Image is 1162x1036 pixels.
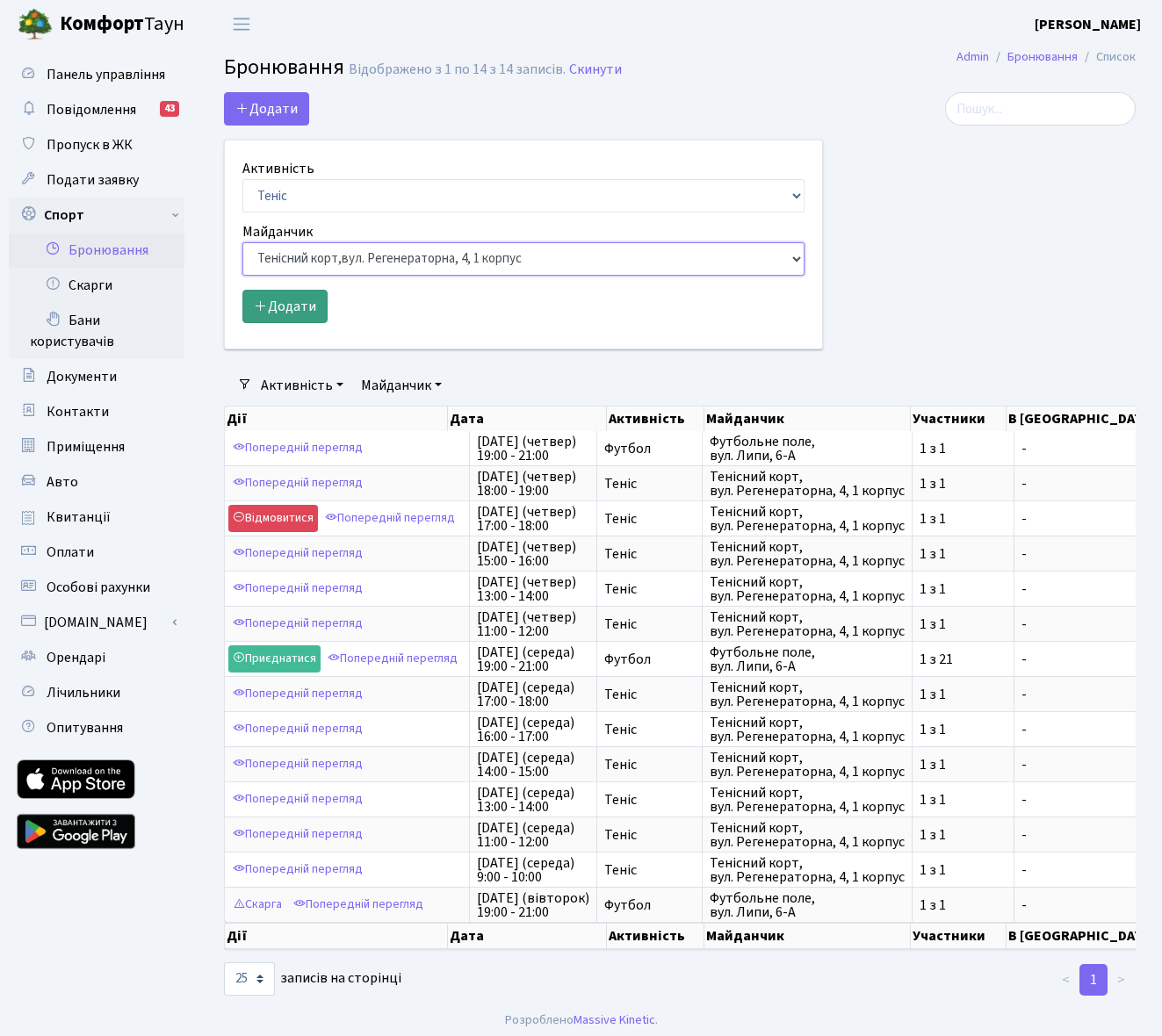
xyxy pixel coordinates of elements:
[9,92,184,127] a: Повідомлення43
[477,751,589,779] span: [DATE] (середа) 14:00 - 15:00
[604,442,695,456] span: Футбол
[60,10,144,38] b: Комфорт
[604,758,695,772] span: Теніс
[1035,15,1141,34] b: [PERSON_NAME]
[477,435,589,463] span: [DATE] (четвер) 19:00 - 21:00
[710,821,905,849] span: Тенісний корт, вул. Регенераторна, 4, 1 корпус
[228,856,367,883] a: Попередній перегляд
[9,429,184,464] a: Приміщення
[9,710,184,745] a: Опитування
[47,170,139,190] span: Подати заявку
[228,680,367,708] a: Попередній перегляд
[47,402,109,421] span: Контакти
[710,540,905,568] span: Тенісний корт, вул. Регенераторна, 4, 1 корпус
[9,198,184,233] a: Спорт
[47,507,111,527] span: Квитанції
[228,645,321,673] a: Приєднатися
[604,828,695,842] span: Теніс
[604,793,695,807] span: Теніс
[477,505,589,533] span: [DATE] (четвер) 17:00 - 18:00
[710,505,905,533] span: Тенісний корт, вул. Регенераторна, 4, 1 корпус
[477,470,589,498] span: [DATE] (четвер) 18:00 - 19:00
[220,10,263,39] button: Переключити навігацію
[604,863,695,877] span: Теніс
[47,648,105,667] span: Орендарі
[349,61,566,78] div: Відображено з 1 по 14 з 14 записів.
[1078,47,1136,67] li: Список
[604,477,695,491] span: Теніс
[47,65,165,84] span: Панель управління
[710,891,905,919] span: Футбольне поле, вул. Липи, 6-А
[710,435,905,463] span: Футбольне поле, вул. Липи, 6-А
[1007,47,1078,66] a: Бронювання
[60,10,184,40] span: Таун
[47,718,123,737] span: Опитування
[9,268,184,303] a: Скарги
[604,687,695,701] span: Теніс
[710,751,905,779] span: Тенісний корт, вул. Регенераторна, 4, 1 корпус
[228,470,367,497] a: Попередній перегляд
[9,57,184,92] a: Панель управління
[920,477,1007,491] span: 1 з 1
[448,406,607,431] th: Дата
[477,680,589,709] span: [DATE] (середа) 17:00 - 18:00
[9,535,184,570] a: Оплати
[9,394,184,429] a: Контакти
[160,101,179,117] div: 43
[9,233,184,268] a: Бронювання
[477,540,589,568] span: [DATE] (четвер) 15:00 - 16:00
[704,406,911,431] th: Майданчик
[47,100,136,119] span: Повідомлення
[920,617,1007,631] span: 1 з 1
[920,547,1007,561] span: 1 з 1
[1007,406,1157,431] th: В [GEOGRAPHIC_DATA]
[9,162,184,198] a: Подати заявку
[477,610,589,638] span: [DATE] (четвер) 11:00 - 12:00
[9,127,184,162] a: Пропуск в ЖК
[228,575,367,602] a: Попередній перегляд
[9,359,184,394] a: Документи
[242,158,314,179] label: Активність
[9,640,184,675] a: Орендарі
[604,898,695,912] span: Футбол
[505,1011,658,1030] div: Розроблено .
[607,923,705,949] th: Активність
[224,92,309,126] button: Додати
[321,505,459,532] a: Попередній перегляд
[228,821,367,848] a: Попередній перегляд
[228,540,367,567] a: Попередній перегляд
[228,891,286,918] a: Скарга
[448,923,607,949] th: Дата
[228,505,318,532] a: Відмовитися
[604,617,695,631] span: Теніс
[47,135,133,155] span: Пропуск в ЖК
[710,645,905,673] span: Футбольне поле, вул. Липи, 6-А
[224,962,275,996] select: записів на сторінці
[9,464,184,500] a: Авто
[920,828,1007,842] span: 1 з 1
[710,786,905,814] span: Тенісний корт, вул. Регенераторна, 4, 1 корпус
[911,406,1007,431] th: Участники
[47,437,125,457] span: Приміщення
[47,367,117,386] span: Документи
[1007,923,1157,949] th: В [GEOGRAPHIC_DATA]
[920,687,1007,701] span: 1 з 1
[228,751,367,778] a: Попередній перегляд
[9,605,184,640] a: [DOMAIN_NAME]
[604,652,695,666] span: Футбол
[920,758,1007,772] span: 1 з 1
[911,923,1007,949] th: Участники
[604,547,695,561] span: Теніс
[228,435,367,462] a: Попередній перегляд
[574,1011,655,1029] a: Massive Kinetic
[477,716,589,744] span: [DATE] (середа) 16:00 - 17:00
[225,406,448,431] th: Дії
[228,786,367,813] a: Попередній перегляд
[242,221,313,242] label: Майданчик
[710,856,905,884] span: Тенісний корт, вул. Регенераторна, 4, 1 корпус
[47,543,94,562] span: Оплати
[477,645,589,673] span: [DATE] (середа) 19:00 - 21:00
[1035,14,1141,35] a: [PERSON_NAME]
[9,675,184,710] a: Лічильники
[47,472,78,492] span: Авто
